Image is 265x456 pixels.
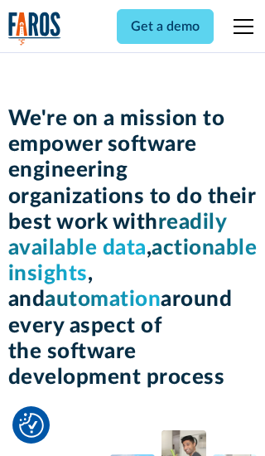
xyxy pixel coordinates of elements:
[8,211,228,259] span: readily available data
[8,106,258,391] h1: We're on a mission to empower software engineering organizations to do their best work with , , a...
[8,12,61,46] img: Logo of the analytics and reporting company Faros.
[19,413,44,438] img: Revisit consent button
[45,289,161,310] span: automation
[117,9,214,44] a: Get a demo
[224,7,257,46] div: menu
[8,12,61,46] a: home
[19,413,44,438] button: Cookie Settings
